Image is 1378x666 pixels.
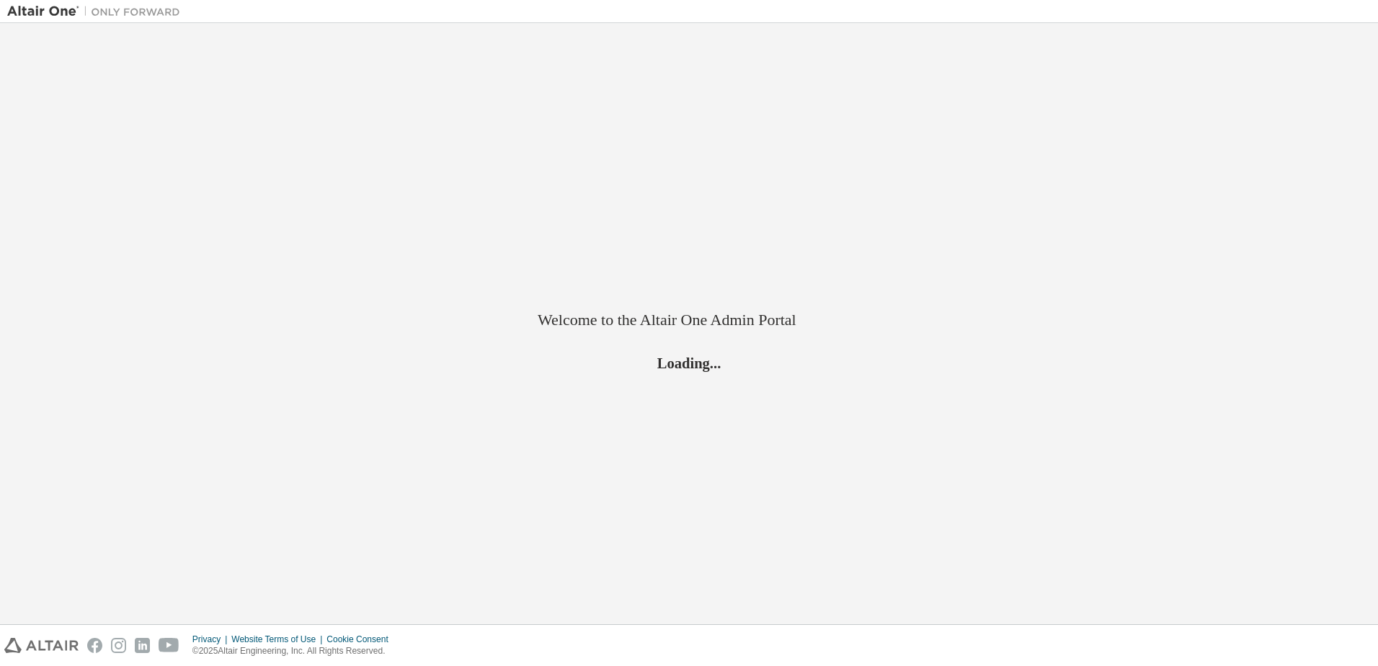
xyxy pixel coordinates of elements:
[326,634,396,645] div: Cookie Consent
[192,645,397,657] p: © 2025 Altair Engineering, Inc. All Rights Reserved.
[538,354,840,373] h2: Loading...
[4,638,79,653] img: altair_logo.svg
[111,638,126,653] img: instagram.svg
[7,4,187,19] img: Altair One
[192,634,231,645] div: Privacy
[135,638,150,653] img: linkedin.svg
[159,638,179,653] img: youtube.svg
[538,310,840,330] h2: Welcome to the Altair One Admin Portal
[87,638,102,653] img: facebook.svg
[231,634,326,645] div: Website Terms of Use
